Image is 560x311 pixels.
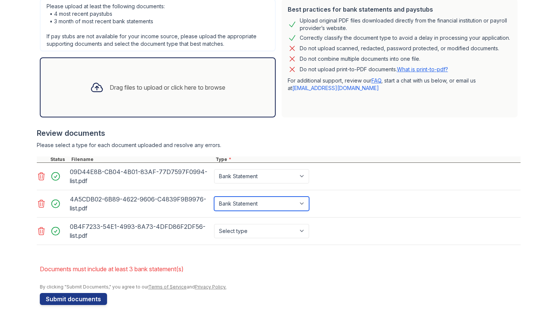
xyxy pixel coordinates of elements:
[288,5,512,14] div: Best practices for bank statements and paystubs
[371,77,381,84] a: FAQ
[300,33,510,42] div: Correctly classify the document type to avoid a delay in processing your application.
[288,77,512,92] p: For additional support, review our , start a chat with us below, or email us at
[300,54,420,63] div: Do not combine multiple documents into one file.
[70,156,214,162] div: Filename
[37,141,521,149] div: Please select a type for each document uploaded and resolve any errors.
[40,284,521,290] div: By clicking "Submit Documents," you agree to our and
[300,17,512,32] div: Upload original PDF files downloaded directly from the financial institution or payroll provider’...
[70,193,211,214] div: 4A5CDB02-6B89-4622-9606-C4839F9B9976-list.pdf
[40,261,521,276] li: Documents must include at least 3 bank statement(s)
[70,221,211,242] div: 0B4F7233-54E1-4993-8A73-4DFD86F2DF56-list.pdf
[300,44,499,53] div: Do not upload scanned, redacted, password protected, or modified documents.
[40,293,107,305] button: Submit documents
[49,156,70,162] div: Status
[70,166,211,187] div: 09D44E8B-CB04-4B01-83AF-77D7597F0994-list.pdf
[300,66,448,73] p: Do not upload print-to-PDF documents.
[148,284,187,290] a: Terms of Service
[292,85,379,91] a: [EMAIL_ADDRESS][DOMAIN_NAME]
[195,284,226,290] a: Privacy Policy.
[110,83,225,92] div: Drag files to upload or click here to browse
[37,128,521,138] div: Review documents
[214,156,521,162] div: Type
[397,66,448,72] a: What is print-to-pdf?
